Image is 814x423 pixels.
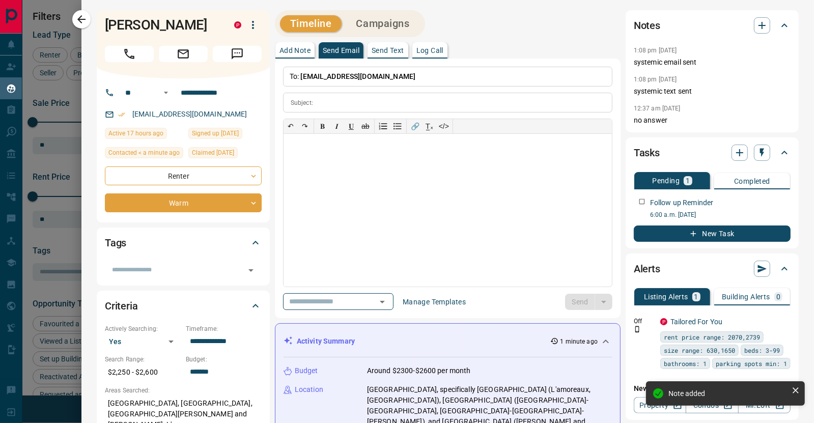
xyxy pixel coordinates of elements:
[160,87,172,99] button: Open
[349,122,354,130] span: 𝐔
[650,198,713,208] p: Follow up Reminder
[776,293,780,300] p: 0
[346,15,419,32] button: Campaigns
[372,47,404,54] p: Send Text
[284,119,298,133] button: ↶
[634,76,677,83] p: 1:08 pm [DATE]
[213,46,262,62] span: Message
[105,355,181,364] p: Search Range:
[634,105,681,112] p: 12:37 am [DATE]
[650,210,791,219] p: 6:00 a.m. [DATE]
[344,119,358,133] button: 𝐔
[323,47,359,54] p: Send Email
[291,98,313,107] p: Subject:
[298,119,312,133] button: ↷
[397,294,472,310] button: Manage Templates
[375,295,389,309] button: Open
[234,21,241,29] div: property.ca
[634,145,660,161] h2: Tasks
[105,17,219,33] h1: [PERSON_NAME]
[634,317,654,326] p: Off
[358,119,373,133] button: ab
[105,193,262,212] div: Warm
[367,365,471,376] p: Around $2300-$2600 per month
[660,318,667,325] div: property.ca
[361,122,370,130] s: ab
[105,166,262,185] div: Renter
[105,128,183,142] div: Mon Oct 13 2025
[416,47,443,54] p: Log Call
[105,364,181,381] p: $2,250 - $2,600
[722,293,770,300] p: Building Alerts
[664,332,760,342] span: rent price range: 2070,2739
[670,318,722,326] a: Tailored For You
[108,128,163,138] span: Active 17 hours ago
[686,177,690,184] p: 1
[295,365,318,376] p: Budget
[634,140,791,165] div: Tasks
[118,111,125,118] svg: Email Verified
[188,147,262,161] div: Sat Oct 11 2025
[390,119,405,133] button: Bullet list
[694,293,698,300] p: 1
[744,345,780,355] span: beds: 3-99
[634,86,791,97] p: systemic text sent
[437,119,451,133] button: </>
[423,119,437,133] button: T̲ₓ
[188,128,262,142] div: Fri Oct 10 2025
[105,298,138,314] h2: Criteria
[634,17,660,34] h2: Notes
[652,177,680,184] p: Pending
[105,231,262,255] div: Tags
[105,235,126,251] h2: Tags
[105,333,181,350] div: Yes
[634,257,791,281] div: Alerts
[108,148,180,158] span: Contacted < a minute ago
[284,332,612,351] div: Activity Summary1 minute ago
[634,261,660,277] h2: Alerts
[280,15,342,32] button: Timeline
[634,57,791,68] p: systemic email sent
[279,47,311,54] p: Add Note
[105,324,181,333] p: Actively Searching:
[634,326,641,333] svg: Push Notification Only
[186,355,262,364] p: Budget:
[330,119,344,133] button: 𝑰
[664,358,707,369] span: bathrooms: 1
[283,67,612,87] p: To:
[192,148,234,158] span: Claimed [DATE]
[734,178,770,185] p: Completed
[105,294,262,318] div: Criteria
[644,293,688,300] p: Listing Alerts
[300,72,415,80] span: [EMAIL_ADDRESS][DOMAIN_NAME]
[408,119,423,133] button: 🔗
[634,397,686,413] a: Property
[186,324,262,333] p: Timeframe:
[634,13,791,38] div: Notes
[297,336,355,347] p: Activity Summary
[105,386,262,395] p: Areas Searched:
[634,225,791,242] button: New Task
[316,119,330,133] button: 𝐁
[634,383,791,394] p: New Alert:
[716,358,787,369] span: parking spots min: 1
[159,46,208,62] span: Email
[634,115,791,126] p: no answer
[105,46,154,62] span: Call
[664,345,735,355] span: size range: 630,1650
[668,389,788,398] div: Note added
[376,119,390,133] button: Numbered list
[244,263,258,277] button: Open
[634,47,677,54] p: 1:08 pm [DATE]
[565,294,612,310] div: split button
[560,337,598,346] p: 1 minute ago
[105,147,183,161] div: Tue Oct 14 2025
[192,128,239,138] span: Signed up [DATE]
[295,384,323,395] p: Location
[132,110,247,118] a: [EMAIL_ADDRESS][DOMAIN_NAME]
